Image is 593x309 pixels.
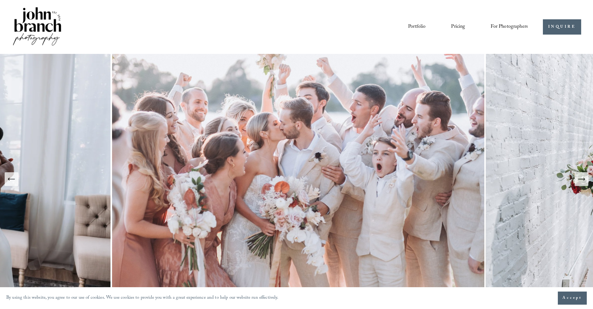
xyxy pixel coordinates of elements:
span: Accept [562,295,582,301]
a: Portfolio [408,21,426,32]
img: John Branch IV Photography [12,6,62,48]
a: INQUIRE [543,19,581,35]
a: folder dropdown [491,21,528,32]
button: Next Slide [575,172,588,186]
button: Previous Slide [5,172,18,186]
img: A wedding party celebrating outdoors, featuring a bride and groom kissing amidst cheering bridesm... [111,54,486,304]
a: Pricing [451,21,465,32]
span: For Photographers [491,22,528,32]
button: Accept [558,292,587,305]
p: By using this website, you agree to our use of cookies. We use cookies to provide you with a grea... [6,294,279,303]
